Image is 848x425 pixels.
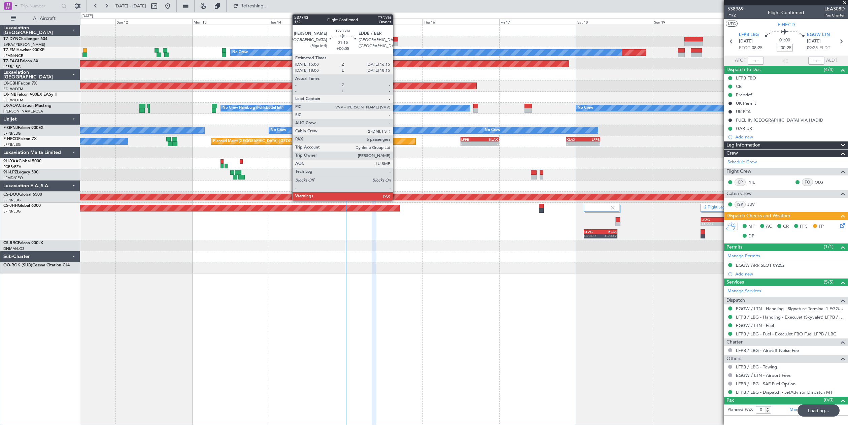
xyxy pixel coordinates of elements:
[736,117,823,123] div: FUEL IN [GEOGRAPHIC_DATA] VIA HADID
[736,126,752,131] div: GAR UK
[736,381,795,387] a: LFPB / LBG - SAF Fuel Option
[752,45,762,52] span: 08:25
[726,141,760,149] span: Leg Information
[3,81,18,86] span: LX-GBH
[485,125,500,135] div: No Crew
[3,109,43,114] a: [PERSON_NAME]/QSA
[736,75,756,81] div: LFPB FBO
[584,234,601,238] div: 02:30 Z
[3,241,18,245] span: CS-RRC
[3,87,23,92] a: EDLW/DTM
[479,137,498,141] div: KLAX
[747,201,762,207] a: JUV
[735,57,746,64] span: ATOT
[726,21,738,27] button: UTC
[3,209,21,214] a: LFPB/LBG
[736,323,774,328] a: EGGW / LTN - Fuel
[3,37,19,41] span: T7-DYN
[726,190,752,198] span: Cabin Crew
[739,32,759,38] span: LFPB LBG
[3,142,21,147] a: LFPB/LBG
[726,355,741,363] span: Others
[21,1,59,11] input: Trip Number
[114,3,146,9] span: [DATE] - [DATE]
[824,66,834,73] span: (4/4)
[461,137,479,141] div: LFPB
[815,179,830,185] a: OLG
[232,47,248,58] div: No Crew
[824,12,845,18] span: Pos Charter
[789,406,815,413] a: Manage PAX
[3,48,16,52] span: T7-EMI
[819,45,830,52] span: ELDT
[735,271,845,277] div: Add new
[704,205,727,211] label: 2 Flight Legs
[18,16,71,21] span: All Aircraft
[3,159,19,163] span: 9H-YAA
[3,104,52,108] a: LX-AOACitation Mustang
[3,93,57,97] a: LX-INBFalcon 900EX EASy II
[3,126,18,130] span: F-GPNJ
[779,37,790,44] span: 01:00
[3,98,23,103] a: EDLW/DTM
[748,57,764,65] input: --:--
[601,234,617,238] div: 13:00 Z
[461,142,479,146] div: -
[736,100,756,106] div: UK Permit
[726,279,744,286] span: Services
[583,137,600,141] div: LFPB
[726,168,751,175] span: Flight Crew
[3,170,17,174] span: 9H-LPZ
[346,19,422,25] div: Wed 15
[735,134,845,140] div: Add new
[601,230,617,234] div: KLAS
[3,37,47,41] a: T7-DYNChallenger 604
[115,19,192,25] div: Sun 12
[735,201,746,208] div: ISP
[702,218,719,222] div: LEZG
[578,103,593,113] div: No Crew
[739,38,753,45] span: [DATE]
[807,38,821,45] span: [DATE]
[735,178,746,186] div: CP
[3,104,19,108] span: LX-AOA
[3,193,42,197] a: CS-DOUGlobal 6500
[3,204,18,208] span: CS-JHH
[736,92,752,98] div: Prebrief
[800,223,808,230] span: FFC
[3,137,18,141] span: F-HECD
[576,19,653,25] div: Sat 18
[736,348,799,353] a: LFPB / LBG - Aircraft Noise Fee
[727,406,753,413] label: Planned PAX
[726,397,734,404] span: Pax
[3,175,23,181] a: LFMD/CEQ
[726,243,742,251] span: Permits
[583,142,600,146] div: -
[727,253,760,260] a: Manage Permits
[719,222,737,226] div: 02:35 Z
[3,81,37,86] a: LX-GBHFalcon 7X
[748,223,755,230] span: MF
[807,45,818,52] span: 09:25
[7,13,73,24] button: All Aircraft
[3,246,24,251] a: DNMM/LOS
[3,241,43,245] a: CS-RRCFalcon 900LX
[726,212,790,220] span: Dispatch Checks and Weather
[3,204,41,208] a: CS-JHHGlobal 6000
[726,66,760,74] span: Dispatch To-Dos
[798,404,840,417] div: Loading...
[824,243,834,250] span: (1/1)
[3,131,21,136] a: LFPB/LBG
[766,223,772,230] span: AC
[727,288,761,295] a: Manage Services
[269,19,346,25] div: Tue 14
[584,230,601,234] div: LEZG
[240,4,268,8] span: Refreshing...
[727,12,744,18] span: P1/2
[802,178,813,186] div: FO
[719,218,737,222] div: KNUQ
[567,137,583,141] div: KLAX
[726,297,745,304] span: Dispatch
[192,19,269,25] div: Mon 13
[736,262,784,268] div: EGGW ARR SLOT 0925z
